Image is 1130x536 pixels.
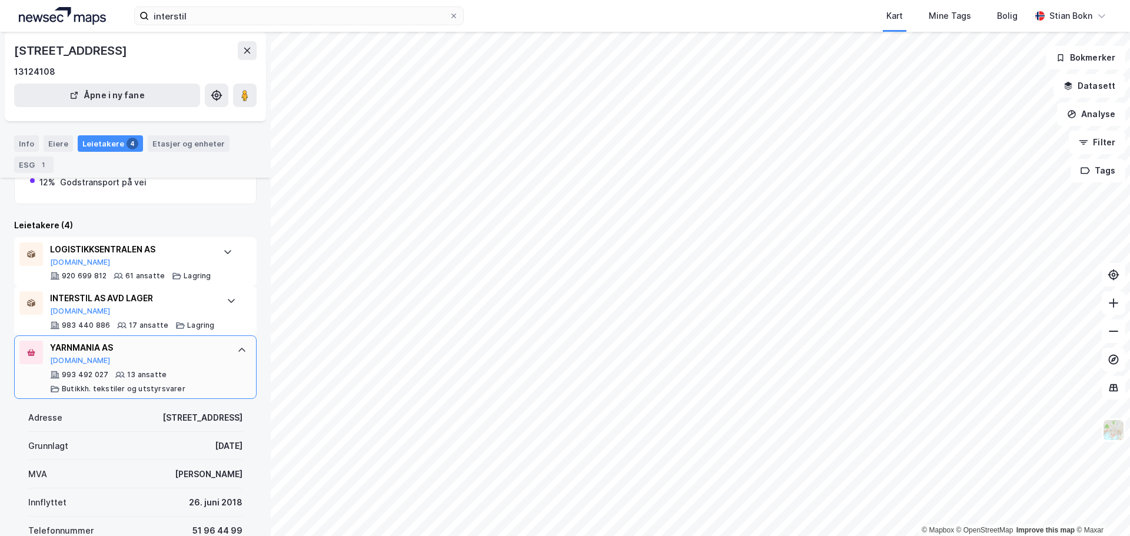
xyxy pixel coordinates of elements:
[1053,74,1125,98] button: Datasett
[28,411,62,425] div: Adresse
[1057,102,1125,126] button: Analyse
[175,467,242,481] div: [PERSON_NAME]
[28,467,47,481] div: MVA
[14,157,54,173] div: ESG
[14,218,257,232] div: Leietakere (4)
[28,495,67,510] div: Innflyttet
[37,159,49,171] div: 1
[19,7,106,25] img: logo.a4113a55bc3d86da70a041830d287a7e.svg
[956,526,1013,534] a: OpenStreetMap
[50,307,111,316] button: [DOMAIN_NAME]
[39,175,55,189] div: 12%
[62,370,108,379] div: 993 492 027
[162,411,242,425] div: [STREET_ADDRESS]
[62,271,107,281] div: 920 699 812
[1071,480,1130,536] div: Kontrollprogram for chat
[14,84,200,107] button: Åpne i ny fane
[14,65,55,79] div: 13124108
[152,138,225,149] div: Etasjer og enheter
[14,41,129,60] div: [STREET_ADDRESS]
[50,242,211,257] div: LOGISTIKKSENTRALEN AS
[187,321,214,330] div: Lagring
[184,271,211,281] div: Lagring
[50,341,225,355] div: YARNMANIA AS
[44,135,73,152] div: Eiere
[125,271,165,281] div: 61 ansatte
[127,138,138,149] div: 4
[1102,419,1125,441] img: Z
[929,9,971,23] div: Mine Tags
[28,439,68,453] div: Grunnlagt
[50,258,111,267] button: [DOMAIN_NAME]
[189,495,242,510] div: 26. juni 2018
[1016,526,1075,534] a: Improve this map
[50,356,111,365] button: [DOMAIN_NAME]
[60,175,147,189] div: Godstransport på vei
[215,439,242,453] div: [DATE]
[1046,46,1125,69] button: Bokmerker
[14,135,39,152] div: Info
[1071,159,1125,182] button: Tags
[149,7,449,25] input: Søk på adresse, matrikkel, gårdeiere, leietakere eller personer
[62,321,110,330] div: 983 440 886
[1069,131,1125,154] button: Filter
[922,526,954,534] a: Mapbox
[129,321,168,330] div: 17 ansatte
[997,9,1018,23] div: Bolig
[127,370,167,379] div: 13 ansatte
[1071,480,1130,536] iframe: Chat Widget
[50,291,215,305] div: INTERSTIL AS AVD LAGER
[1049,9,1092,23] div: Stian Bokn
[78,135,143,152] div: Leietakere
[62,384,185,394] div: Butikkh. tekstiler og utstyrsvarer
[886,9,903,23] div: Kart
